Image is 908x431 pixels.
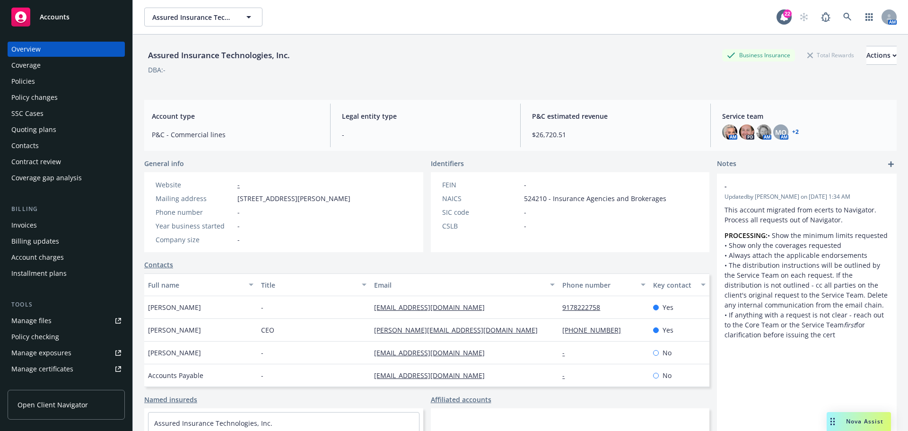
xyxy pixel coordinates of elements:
[8,345,125,361] a: Manage exposures
[725,205,889,225] p: This account migrated from ecerts to Navigator. Process all requests out of Navigator.
[144,49,294,62] div: Assured Insurance Technologies, Inc.
[8,122,125,137] a: Quoting plans
[156,194,234,203] div: Mailing address
[562,348,572,357] a: -
[866,46,897,64] div: Actions
[156,180,234,190] div: Website
[11,42,41,57] div: Overview
[649,273,709,296] button: Key contact
[8,361,125,377] a: Manage certificates
[261,348,263,358] span: -
[261,302,263,312] span: -
[148,280,243,290] div: Full name
[237,235,240,245] span: -
[148,370,203,380] span: Accounts Payable
[144,158,184,168] span: General info
[8,266,125,281] a: Installment plans
[8,234,125,249] a: Billing updates
[524,194,666,203] span: 524210 - Insurance Agencies and Brokerages
[838,8,857,26] a: Search
[559,273,649,296] button: Phone number
[152,12,234,22] span: Assured Insurance Technologies, Inc.
[722,49,795,61] div: Business Insurance
[844,320,856,329] em: first
[431,395,491,405] a: Affiliated accounts
[11,170,82,185] div: Coverage gap analysis
[261,280,356,290] div: Title
[257,273,370,296] button: Title
[40,13,70,21] span: Accounts
[442,194,520,203] div: NAICS
[885,158,897,170] a: add
[148,325,201,335] span: [PERSON_NAME]
[803,49,859,61] div: Total Rewards
[148,348,201,358] span: [PERSON_NAME]
[8,378,125,393] a: Manage claims
[524,221,526,231] span: -
[775,127,786,137] span: MQ
[11,250,64,265] div: Account charges
[442,180,520,190] div: FEIN
[17,400,88,410] span: Open Client Navigator
[11,378,59,393] div: Manage claims
[663,325,673,335] span: Yes
[8,218,125,233] a: Invoices
[11,122,56,137] div: Quoting plans
[816,8,835,26] a: Report a Bug
[374,348,492,357] a: [EMAIL_ADDRESS][DOMAIN_NAME]
[370,273,559,296] button: Email
[431,158,464,168] span: Identifiers
[342,111,509,121] span: Legal entity type
[261,325,274,335] span: CEO
[860,8,879,26] a: Switch app
[11,234,59,249] div: Billing updates
[8,74,125,89] a: Policies
[8,250,125,265] a: Account charges
[156,221,234,231] div: Year business started
[722,111,889,121] span: Service team
[827,412,891,431] button: Nova Assist
[846,417,883,425] span: Nova Assist
[783,9,792,18] div: 22
[562,371,572,380] a: -
[11,266,67,281] div: Installment plans
[8,170,125,185] a: Coverage gap analysis
[739,124,754,140] img: photo
[8,329,125,344] a: Policy checking
[11,90,58,105] div: Policy changes
[8,313,125,328] a: Manage files
[722,124,737,140] img: photo
[756,124,771,140] img: photo
[524,207,526,217] span: -
[653,280,695,290] div: Key contact
[8,90,125,105] a: Policy changes
[562,280,635,290] div: Phone number
[374,303,492,312] a: [EMAIL_ADDRESS][DOMAIN_NAME]
[11,329,59,344] div: Policy checking
[374,325,545,334] a: [PERSON_NAME][EMAIL_ADDRESS][DOMAIN_NAME]
[11,313,52,328] div: Manage files
[717,174,897,347] div: -Updatedby [PERSON_NAME] on [DATE] 1:34 AMThis account migrated from ecerts to Navigator. Process...
[144,8,262,26] button: Assured Insurance Technologies, Inc.
[8,58,125,73] a: Coverage
[11,74,35,89] div: Policies
[152,130,319,140] span: P&C - Commercial lines
[11,154,61,169] div: Contract review
[725,181,864,191] span: -
[442,207,520,217] div: SIC code
[717,158,736,170] span: Notes
[152,111,319,121] span: Account type
[8,106,125,121] a: SSC Cases
[524,180,526,190] span: -
[11,138,39,153] div: Contacts
[11,218,37,233] div: Invoices
[154,419,272,428] a: Assured Insurance Technologies, Inc.
[663,302,673,312] span: Yes
[663,348,672,358] span: No
[342,130,509,140] span: -
[144,260,173,270] a: Contacts
[374,280,544,290] div: Email
[237,207,240,217] span: -
[8,42,125,57] a: Overview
